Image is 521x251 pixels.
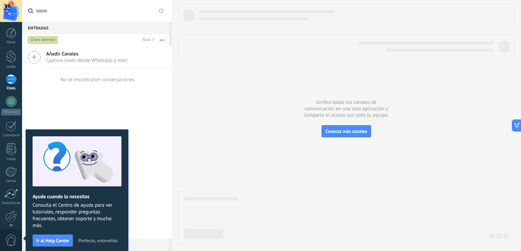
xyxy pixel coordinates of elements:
[139,37,155,43] div: Total: 0
[78,238,118,243] span: Perfecto, entendido
[46,51,128,57] span: Añadir Canales
[46,57,128,64] span: Captura leads desde Whatsapp y más!
[325,128,367,134] span: Conecta más canales
[22,22,169,34] div: Entradas
[1,201,21,205] div: Estadísticas
[1,133,21,138] div: Calendario
[33,193,121,200] h2: Ayuda cuando la necesitas
[75,235,121,246] button: Perfecto, entendido
[322,125,371,137] button: Conecta más canales
[1,179,21,183] div: Correo
[1,40,21,45] div: Panel
[1,86,21,91] div: Chats
[1,157,21,161] div: Listas
[36,238,69,243] span: Ir al Help Center
[28,36,58,44] div: Chats abiertos
[60,76,135,83] div: No se encontraron conversaciones
[33,202,121,229] span: Consulta el Centro de ayuda para ver tutoriales, responder preguntas frecuentes, obtener soporte ...
[33,234,73,247] button: Ir al Help Center
[1,109,21,115] div: WhatsApp
[1,65,21,69] div: Leads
